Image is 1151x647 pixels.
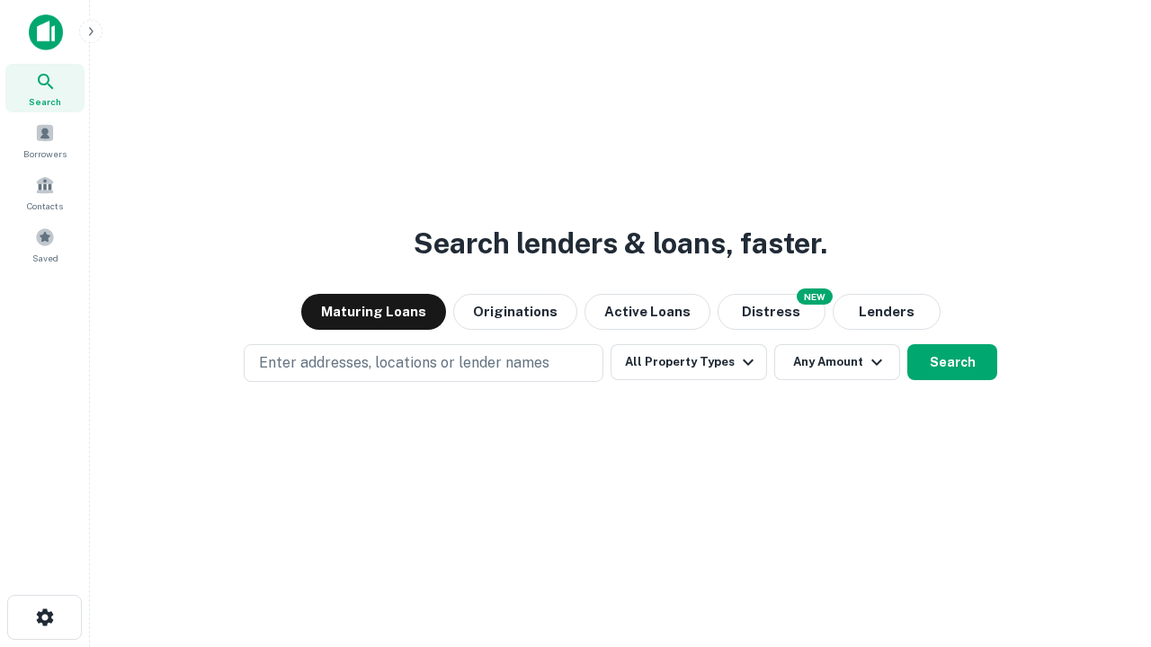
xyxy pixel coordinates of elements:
[5,64,85,112] a: Search
[301,294,446,330] button: Maturing Loans
[27,199,63,213] span: Contacts
[611,344,767,380] button: All Property Types
[5,220,85,269] a: Saved
[907,344,997,380] button: Search
[29,94,61,109] span: Search
[5,116,85,164] a: Borrowers
[584,294,710,330] button: Active Loans
[414,222,827,265] h3: Search lenders & loans, faster.
[718,294,825,330] button: Search distressed loans with lien and other non-mortgage details.
[29,14,63,50] img: capitalize-icon.png
[5,168,85,217] a: Contacts
[259,352,549,374] p: Enter addresses, locations or lender names
[833,294,941,330] button: Lenders
[32,251,58,265] span: Saved
[774,344,900,380] button: Any Amount
[453,294,577,330] button: Originations
[23,146,67,161] span: Borrowers
[1061,503,1151,589] iframe: Chat Widget
[797,288,833,305] div: NEW
[244,344,603,382] button: Enter addresses, locations or lender names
